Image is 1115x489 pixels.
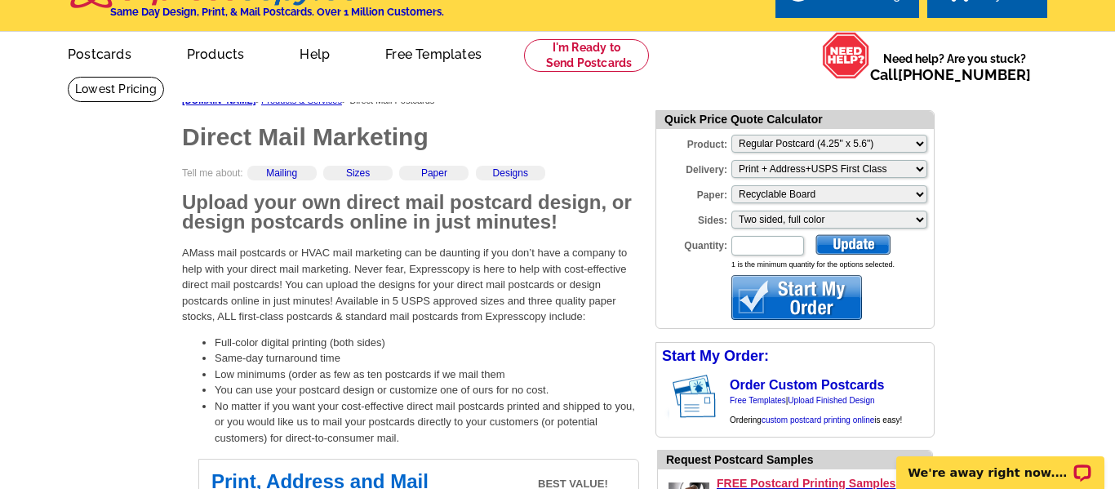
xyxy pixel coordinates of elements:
a: [PHONE_NUMBER] [898,66,1031,83]
img: background image for postcard [656,370,669,424]
label: Product: [656,133,730,152]
h2: Upload your own direct mail postcard design, or design postcards online in just minutes! [182,193,639,232]
label: Delivery: [656,158,730,177]
a: Sizes [346,167,370,179]
a: Free Templates [730,396,786,405]
img: help [822,32,870,79]
label: Sides: [656,209,730,228]
li: Full-color digital printing (both sides) [215,335,639,351]
div: Start My Order: [656,343,934,370]
iframe: LiveChat chat widget [886,438,1115,489]
li: Low minimums (order as few as ten postcards if we mail them [215,367,639,383]
div: 1 is the minimum quantity for the options selected. [731,260,934,271]
span: Call [870,66,1031,83]
span: | Ordering is easy! [730,396,902,425]
div: Tell me about: [182,166,639,193]
a: custom postcard printing online [762,416,874,425]
label: Paper: [656,184,730,202]
a: Free Templates [359,33,508,72]
a: Help [273,33,356,72]
a: Paper [421,167,447,179]
li: You can use your postcard design or customize one of ours for no cost. [215,382,639,398]
div: Quick Price Quote Calculator [656,111,934,129]
a: Mailing [266,167,297,179]
a: Upload Finished Design [788,396,874,405]
h4: Same Day Design, Print, & Mail Postcards. Over 1 Million Customers. [110,6,444,18]
a: Designs [493,167,528,179]
a: Postcards [42,33,158,72]
label: Quantity: [656,234,730,253]
li: No matter if you want your cost-effective direct mail postcards printed and shipped to you, or yo... [215,398,639,447]
h1: Direct Mail Marketing [182,125,639,149]
a: Order Custom Postcards [730,378,884,392]
a: Products [161,33,271,72]
div: Request Postcard Samples [666,451,932,469]
span: Need help? Are you stuck? [870,51,1039,83]
li: Same-day turnaround time [215,350,639,367]
p: AMass mail postcards or HVAC mail marketing can be daunting if you don’t have a company to help w... [182,245,639,325]
img: post card showing stamp and address area [669,370,727,424]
